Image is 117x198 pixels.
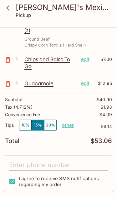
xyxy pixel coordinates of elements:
p: 1 [16,80,22,87]
p: 1 [16,56,22,63]
p: $12.95 [93,80,112,87]
p: Subtotal [5,97,22,102]
p: $7.00 [93,56,112,63]
p: $40.90 [97,97,112,102]
p: edit [81,80,89,87]
p: $1.93 [100,105,112,110]
p: Crispy Corn Tortilla (Hard Shell) [24,42,86,48]
button: 15% [32,120,44,130]
p: $4.09 [99,112,112,117]
p: $53.06 [90,138,112,144]
h3: [PERSON_NAME]'s Mexican Food [16,2,112,12]
p: Tax ( 4.712% ) [5,105,33,110]
p: $6.14 [74,124,112,129]
p: Tips [5,123,14,128]
button: 20% [44,120,57,130]
p: Pickup [16,12,31,18]
p: Convenience Fee [5,112,40,117]
p: Ground Beef [24,36,50,42]
p: Chips and Salsa To Go [24,56,76,70]
button: other [62,122,74,128]
button: 10% [19,120,32,130]
input: Enter phone number [9,159,108,171]
p: Guacamole [24,80,76,87]
p: Total [5,138,19,144]
span: I agree to receive SMS notifications regarding my order [19,176,103,187]
p: edit [81,56,89,63]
